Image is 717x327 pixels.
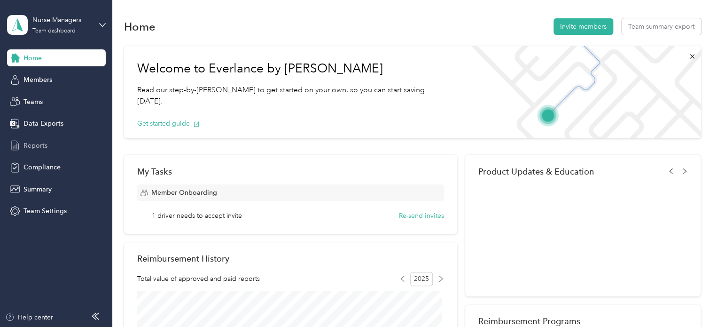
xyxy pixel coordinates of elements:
[622,18,701,35] button: Team summary export
[478,316,687,326] h2: Reimbursement Programs
[137,84,449,107] p: Read our step-by-[PERSON_NAME] to get started on your own, so you can start saving [DATE].
[23,184,52,194] span: Summary
[410,272,433,286] span: 2025
[124,22,156,32] h1: Home
[664,274,717,327] iframe: Everlance-gr Chat Button Frame
[137,61,449,76] h1: Welcome to Everlance by [PERSON_NAME]
[32,28,76,34] div: Team dashboard
[137,274,260,284] span: Total value of approved and paid reports
[23,141,47,151] span: Reports
[23,119,63,128] span: Data Exports
[23,53,42,63] span: Home
[151,188,217,198] span: Member Onboarding
[137,254,229,263] h2: Reimbursement History
[23,75,52,85] span: Members
[23,97,43,107] span: Teams
[399,211,444,221] button: Re-send invites
[462,46,701,138] img: Welcome to everlance
[553,18,613,35] button: Invite members
[478,167,594,176] span: Product Updates & Education
[152,211,242,221] span: 1 driver needs to accept invite
[23,162,61,172] span: Compliance
[5,312,53,322] button: Help center
[137,167,444,176] div: My Tasks
[32,15,91,25] div: Nurse Managers
[23,206,67,216] span: Team Settings
[137,119,200,128] button: Get started guide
